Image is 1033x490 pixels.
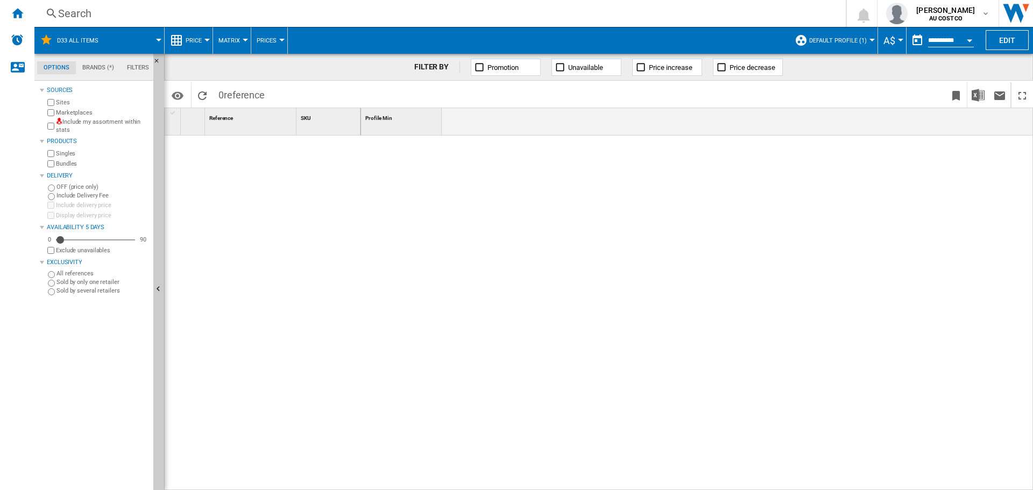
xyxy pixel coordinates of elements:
input: OFF (price only) [48,184,55,191]
img: alerts-logo.svg [11,33,24,46]
span: Price increase [649,63,692,72]
button: D33 all items [57,27,109,54]
label: Sold by several retailers [56,287,149,295]
md-menu: Currency [878,27,907,54]
label: Sites [56,98,149,106]
button: Unavailable [551,59,621,76]
label: Bundles [56,160,149,168]
input: Sites [47,99,54,106]
label: Display delivery price [56,211,149,219]
span: Reference [209,115,233,121]
label: Singles [56,150,149,158]
span: Prices [257,37,277,44]
button: Price decrease [713,59,783,76]
div: Availability 5 Days [47,223,149,232]
input: Display delivery price [47,247,54,254]
md-tab-item: Options [37,61,76,74]
div: Sort None [299,108,360,125]
img: mysite-not-bg-18x18.png [56,118,62,124]
span: 0 [213,82,270,105]
div: Sort None [363,108,442,125]
button: Options [167,86,188,105]
span: Matrix [218,37,240,44]
button: Bookmark this report [945,82,967,108]
label: Include my assortment within stats [56,118,149,134]
img: profile.jpg [886,3,908,24]
span: [PERSON_NAME] [916,5,975,16]
label: Include delivery price [56,201,149,209]
button: Reload [192,82,213,108]
button: A$ [883,27,901,54]
span: Default profile (1) [809,37,867,44]
span: Price [186,37,202,44]
div: Sort None [207,108,296,125]
input: Bundles [47,160,54,167]
input: Sold by several retailers [48,288,55,295]
md-tab-item: Brands (*) [76,61,121,74]
button: Hide [153,54,166,73]
label: Sold by only one retailer [56,278,149,286]
input: All references [48,271,55,278]
img: excel-24x24.png [972,89,985,102]
div: D33 all items [40,27,159,54]
button: Send this report by email [989,82,1010,108]
div: Profile Min Sort None [363,108,442,125]
label: Marketplaces [56,109,149,117]
button: Download in Excel [967,82,989,108]
div: Exclusivity [47,258,149,267]
button: Matrix [218,27,245,54]
button: Promotion [471,59,541,76]
span: Promotion [487,63,519,72]
span: Unavailable [568,63,603,72]
button: Price [186,27,207,54]
label: Include Delivery Fee [56,191,149,200]
div: Default profile (1) [795,27,872,54]
span: SKU [301,115,311,121]
span: Price decrease [730,63,775,72]
div: Price [170,27,207,54]
input: Display delivery price [47,212,54,219]
input: Marketplaces [47,109,54,116]
div: SKU Sort None [299,108,360,125]
input: Sold by only one retailer [48,280,55,287]
md-slider: Availability [56,235,135,245]
button: md-calendar [907,30,928,51]
button: Open calendar [960,29,979,48]
div: Sort None [183,108,204,125]
label: All references [56,269,149,278]
div: Delivery [47,172,149,180]
button: Price increase [632,59,702,76]
input: Include delivery price [47,202,54,209]
button: Edit [986,30,1029,50]
div: Products [47,137,149,146]
b: AU COSTCO [929,15,963,22]
div: Reference Sort None [207,108,296,125]
md-tab-item: Filters [121,61,155,74]
button: Default profile (1) [809,27,872,54]
div: 0 [45,236,54,244]
span: D33 all items [57,37,98,44]
label: Exclude unavailables [56,246,149,254]
div: FILTER BY [414,62,460,73]
label: OFF (price only) [56,183,149,191]
input: Include Delivery Fee [48,193,55,200]
button: Maximize [1011,82,1033,108]
button: Prices [257,27,282,54]
span: reference [224,89,265,101]
input: Include my assortment within stats [47,119,54,133]
span: Profile Min [365,115,392,121]
div: Search [58,6,818,21]
input: Singles [47,150,54,157]
div: Sources [47,86,149,95]
div: 90 [137,236,149,244]
span: A$ [883,35,895,46]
